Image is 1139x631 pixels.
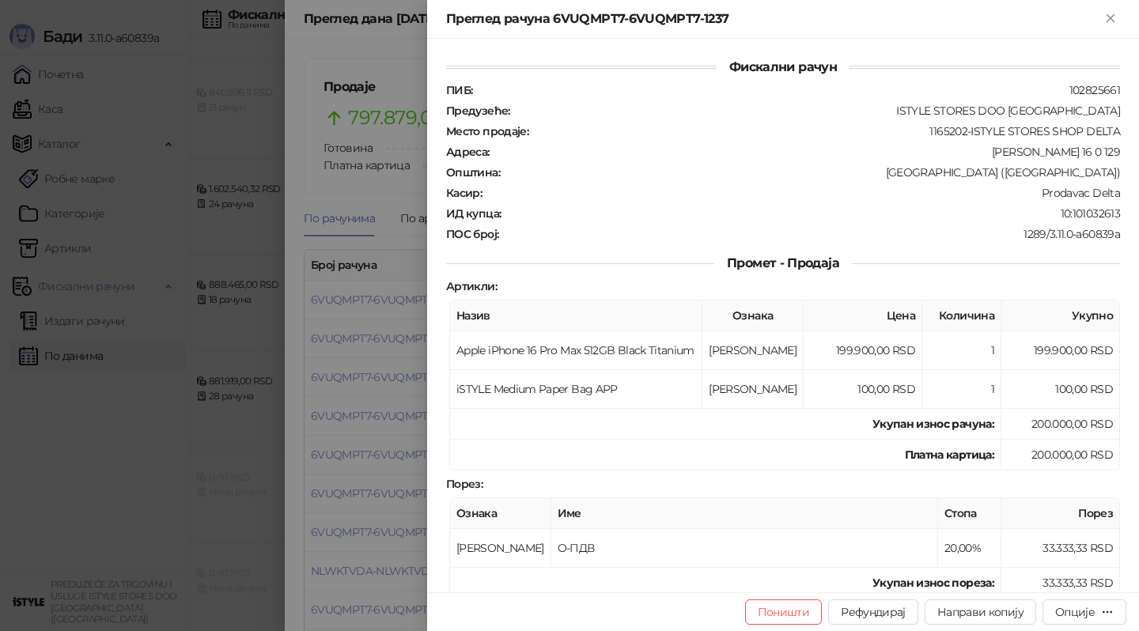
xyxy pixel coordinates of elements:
td: 100,00 RSD [804,370,922,409]
th: Ознака [450,498,551,529]
div: [PERSON_NAME] 16 0 129 [491,145,1122,159]
th: Назив [450,300,702,331]
td: 1 [922,331,1001,370]
td: Apple iPhone 16 Pro Max 512GB Black Titanium [450,331,702,370]
strong: ИД купца : [446,206,501,221]
div: ISTYLE STORES DOO [GEOGRAPHIC_DATA] [512,104,1122,118]
strong: Укупан износ пореза: [872,576,994,590]
span: Промет - Продаја [714,255,852,270]
td: О-ПДВ [551,529,938,568]
strong: Порез : [446,477,482,491]
td: 33.333,33 RSD [1001,568,1120,599]
strong: Артикли : [446,279,497,293]
td: [PERSON_NAME] [450,529,551,568]
th: Порез [1001,498,1120,529]
td: 33.333,33 RSD [1001,529,1120,568]
th: Цена [804,300,922,331]
td: [PERSON_NAME] [702,331,804,370]
td: 200.000,00 RSD [1001,409,1120,440]
strong: ПОС број : [446,227,498,241]
strong: Место продаје : [446,124,528,138]
th: Стопа [938,498,1001,529]
td: 199.900,00 RSD [1001,331,1120,370]
strong: Адреса : [446,145,490,159]
span: Направи копију [937,605,1024,619]
strong: Касир : [446,186,482,200]
strong: Општина : [446,165,500,179]
div: [GEOGRAPHIC_DATA] ([GEOGRAPHIC_DATA]) [501,165,1122,179]
button: Направи копију [925,599,1036,625]
div: 1289/3.11.0-a60839a [500,227,1122,241]
button: Поништи [745,599,823,625]
button: Опције [1043,599,1126,625]
td: [PERSON_NAME] [702,370,804,409]
div: 1165202-ISTYLE STORES SHOP DELTA [530,124,1122,138]
th: Име [551,498,938,529]
button: Рефундирај [828,599,918,625]
strong: Предузеће : [446,104,510,118]
th: Ознака [702,300,804,331]
div: 10:101032613 [502,206,1122,221]
strong: ПИБ : [446,83,472,97]
th: Количина [922,300,1001,331]
div: Опције [1055,605,1095,619]
td: 199.900,00 RSD [804,331,922,370]
td: 200.000,00 RSD [1001,440,1120,470]
td: 1 [922,370,1001,409]
button: Close [1101,9,1120,28]
th: Укупно [1001,300,1120,331]
td: iSTYLE Medium Paper Bag APP [450,370,702,409]
div: 102825661 [474,83,1122,97]
span: Фискални рачун [717,59,850,74]
td: 20,00% [938,529,1001,568]
strong: Укупан износ рачуна : [872,417,994,431]
div: Prodavac Delta [483,186,1122,200]
div: Преглед рачуна 6VUQMPT7-6VUQMPT7-1237 [446,9,1101,28]
td: 100,00 RSD [1001,370,1120,409]
strong: Платна картица : [905,448,994,462]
